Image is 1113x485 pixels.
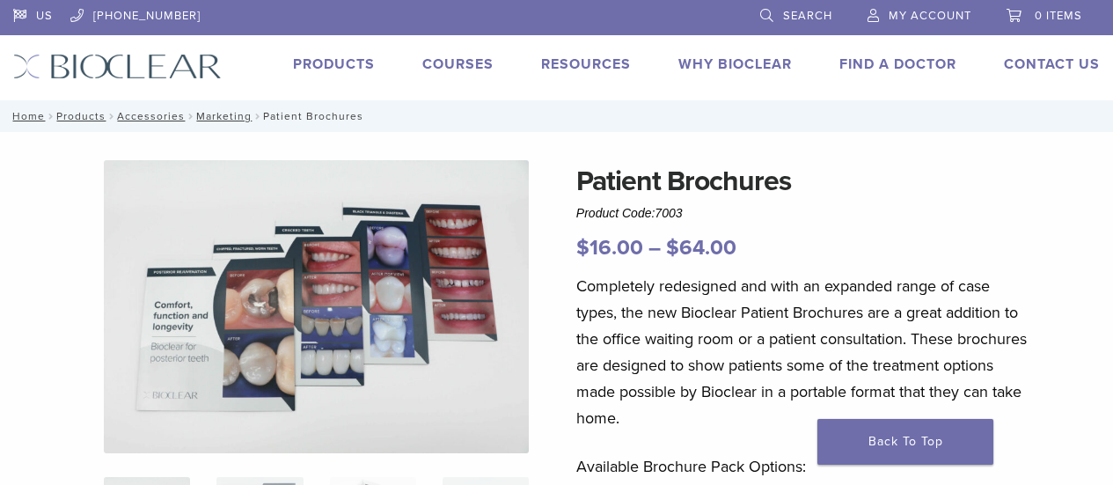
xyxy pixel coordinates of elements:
span: Search [783,9,832,23]
span: – [648,235,661,261]
a: Home [7,110,45,122]
a: Marketing [196,110,252,122]
span: Product Code: [576,206,683,220]
a: Products [293,55,375,73]
a: Products [56,110,106,122]
bdi: 64.00 [666,235,736,261]
span: $ [666,235,679,261]
span: 0 items [1035,9,1082,23]
span: My Account [889,9,971,23]
a: Accessories [117,110,185,122]
a: Find A Doctor [839,55,956,73]
a: Resources [541,55,631,73]
img: Bioclear [13,54,222,79]
span: / [45,112,56,121]
span: / [106,112,117,121]
a: Back To Top [817,419,993,465]
a: Courses [422,55,494,73]
span: 7003 [655,206,682,220]
a: Why Bioclear [678,55,792,73]
span: $ [576,235,589,261]
a: Contact Us [1004,55,1100,73]
img: New-Patient-Brochures_All-Four-1920x1326-1.jpg [104,160,529,453]
span: / [185,112,196,121]
span: / [252,112,263,121]
p: Available Brochure Pack Options: [576,453,1029,480]
h1: Patient Brochures [576,160,1029,202]
p: Completely redesigned and with an expanded range of case types, the new Bioclear Patient Brochure... [576,273,1029,431]
bdi: 16.00 [576,235,643,261]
